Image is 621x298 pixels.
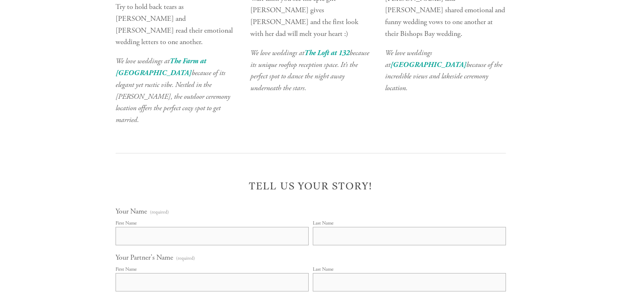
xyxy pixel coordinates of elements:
em: The Loft at 132 [304,49,349,57]
span: Your Name [116,207,147,216]
span: Your Partner's Name [116,253,173,262]
a: The Loft at 132 [304,48,349,58]
em: We love weddings at [116,56,169,66]
span: (required) [176,256,195,261]
em: because of the incredible views and lakeside ceremony location. [385,60,503,93]
h2: Tell us your story! [116,180,506,193]
div: Last Name [313,220,334,226]
p: Try to hold back tears as [PERSON_NAME] and [PERSON_NAME] read their emotional wedding letters to... [116,1,236,48]
em: We love weddings at [250,48,304,58]
a: [GEOGRAPHIC_DATA] [390,60,466,69]
div: First Name [116,220,137,226]
em: because of its elegant yet rustic vibe. Nestled in the [PERSON_NAME], the outdoor ceremony locati... [116,68,232,125]
span: (required) [150,210,169,215]
div: Last Name [313,266,334,272]
div: First Name [116,266,137,272]
em: We love weddings at [385,48,433,69]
